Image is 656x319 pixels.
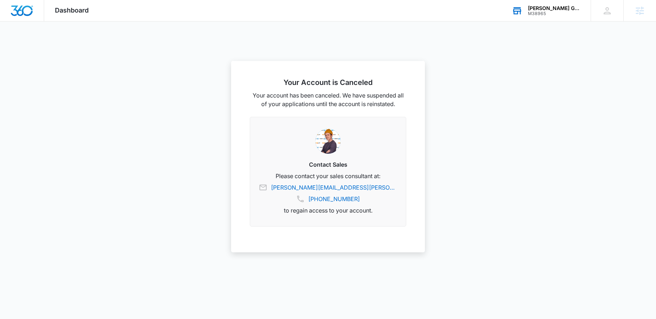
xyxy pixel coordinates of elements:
[259,160,397,169] h3: Contact Sales
[271,183,397,192] a: [PERSON_NAME][EMAIL_ADDRESS][PERSON_NAME][DOMAIN_NAME]
[250,78,406,87] h2: Your Account is Canceled
[250,91,406,108] p: Your account has been canceled. We have suspended all of your applications until the account is r...
[528,11,580,16] div: account id
[259,172,397,215] p: Please contact your sales consultant at: to regain access to your account.
[528,5,580,11] div: account name
[308,195,360,203] a: [PHONE_NUMBER]
[55,6,89,14] span: Dashboard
